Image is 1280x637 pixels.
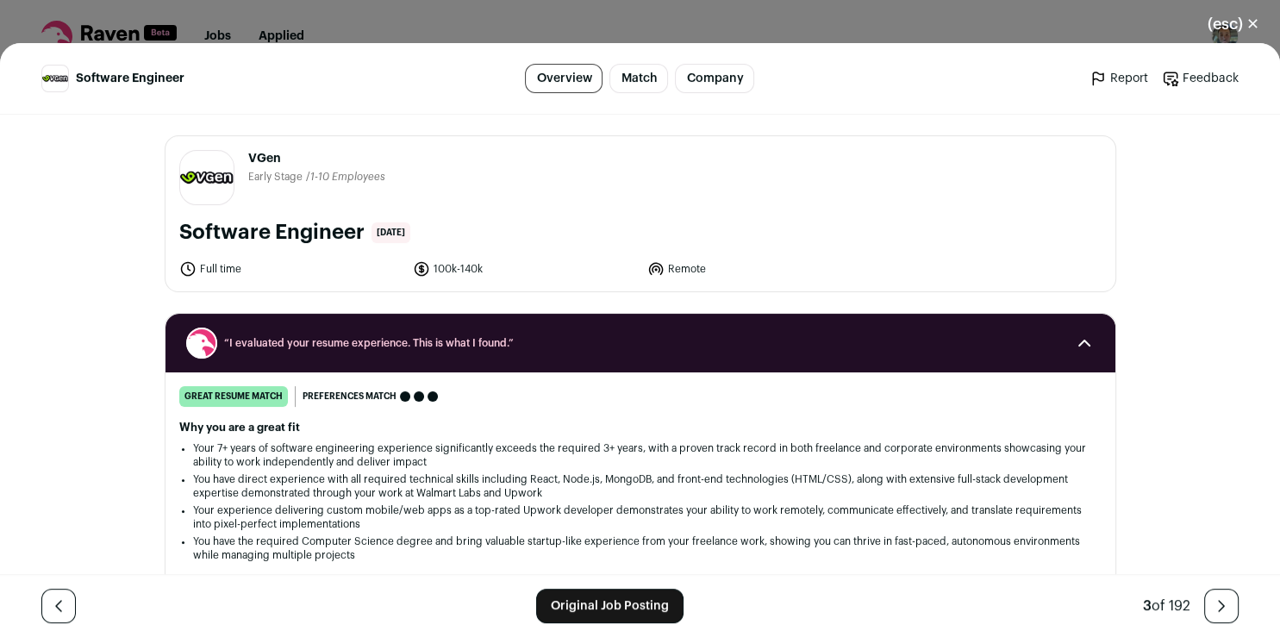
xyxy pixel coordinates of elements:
li: Early Stage [248,171,306,184]
li: Your experience delivering custom mobile/web apps as a top-rated Upwork developer demonstrates yo... [193,503,1088,531]
li: You have direct experience with all required technical skills including React, Node.js, MongoDB, ... [193,472,1088,500]
li: Remote [647,260,871,278]
img: de6919aba8456f06e97ca8fe536ab28629e7c5480fe2bfad87996831649de62f.jpg [180,168,234,188]
span: Software Engineer [76,70,184,87]
span: VGen [248,150,385,167]
button: Close modal [1187,5,1280,43]
span: 3 [1143,599,1152,613]
div: great resume match [179,386,288,407]
h1: Software Engineer [179,219,365,247]
span: [DATE] [372,222,410,243]
h2: Why you are a great fit [179,421,1102,434]
a: Overview [525,64,603,93]
li: 100k-140k [413,260,637,278]
a: Match [609,64,668,93]
span: “I evaluated your resume experience. This is what I found.” [224,336,1057,350]
li: Full time [179,260,403,278]
a: Report [1090,70,1148,87]
li: Your 7+ years of software engineering experience significantly exceeds the required 3+ years, wit... [193,441,1088,469]
span: Preferences match [303,388,396,405]
img: de6919aba8456f06e97ca8fe536ab28629e7c5480fe2bfad87996831649de62f.jpg [42,73,68,83]
li: You have the required Computer Science degree and bring valuable startup-like experience from you... [193,534,1088,562]
li: / [306,171,385,184]
div: of 192 [1143,596,1190,616]
a: Feedback [1162,70,1239,87]
a: Company [675,64,754,93]
span: 1-10 Employees [310,172,385,182]
a: Original Job Posting [536,589,684,623]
